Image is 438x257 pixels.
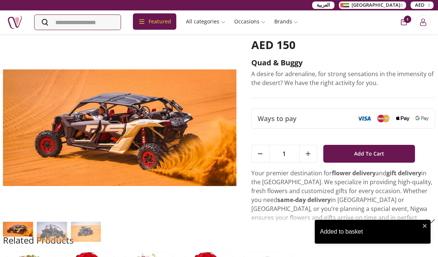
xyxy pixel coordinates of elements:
img: arrow [426,217,435,226]
span: AED [415,1,425,9]
strong: gift delivery [386,169,421,177]
button: Login [416,15,431,30]
p: A desire for adrenaline, for strong sensations in the immensity of the desert? We have the right ... [251,69,435,87]
div: Added to basket [320,227,420,236]
span: Add To Cart [354,147,384,160]
img: Apple Pay [396,116,409,121]
img: Quad & Buggy [71,222,101,242]
button: [GEOGRAPHIC_DATA] [339,1,406,9]
div: Featured [133,13,176,30]
img: Quad & Buggy [3,38,236,217]
img: Google Pay [415,116,429,121]
button: close [422,223,428,229]
span: AED 150 [251,37,295,52]
span: [GEOGRAPHIC_DATA] [352,1,400,9]
img: Quad & Buggy [3,222,33,237]
input: Search [35,15,121,30]
a: Occasions [230,15,270,28]
img: Visa [357,116,371,121]
strong: flower delivery [332,169,376,177]
span: العربية [317,1,330,9]
img: Quad & Buggy [37,222,67,242]
button: Add To Cart [323,145,415,163]
span: Ways to pay [258,113,297,124]
strong: same-day delivery [277,196,331,204]
button: cart-button [401,19,407,25]
h2: Quad & Buggy [251,58,435,68]
a: Brands [270,15,303,28]
span: 1 [269,145,299,162]
a: All categories [182,15,230,28]
img: Mastercard [377,114,390,122]
img: Arabic_dztd3n.png [340,3,349,7]
button: AED [411,1,434,9]
span: 1 [404,16,411,23]
img: Nigwa-uae-gifts [7,15,22,30]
